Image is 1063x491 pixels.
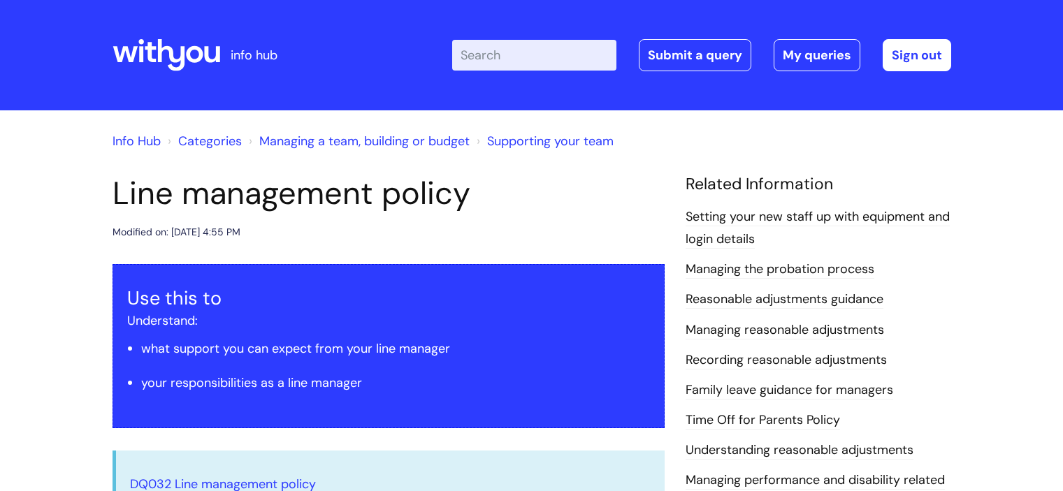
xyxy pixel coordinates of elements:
[686,411,840,430] a: Time Off for Parents Policy
[113,223,240,241] div: Modified on: [DATE] 4:55 PM
[774,39,860,71] a: My queries
[686,381,893,400] a: Family leave guidance for managers
[452,40,616,71] input: Search
[178,133,242,149] a: Categories
[686,175,951,194] h4: Related Information
[141,337,650,360] li: what support you can expect from your line manager
[473,130,614,152] li: Supporting your team
[883,39,951,71] a: Sign out
[259,133,470,149] a: Managing a team, building or budget
[686,208,950,249] a: Setting your new staff up with equipment and login details
[639,39,751,71] a: Submit a query
[487,133,614,149] a: Supporting your team
[686,321,884,339] a: Managing reasonable adjustments
[686,441,913,460] a: Understanding reasonable adjustments
[113,133,161,149] a: Info Hub
[245,130,470,152] li: Managing a team, building or budget
[127,287,650,309] h3: Use this to
[686,291,883,309] a: Reasonable adjustments guidance
[686,351,887,369] a: Recording reasonable adjustments
[231,44,277,66] p: info hub
[141,372,650,394] li: your responsibilities as a line manager
[164,130,242,152] li: Solution home
[113,175,665,212] h1: Line management policy
[127,309,650,332] p: Understand:
[686,261,874,279] a: Managing the probation process
[452,39,951,71] div: | -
